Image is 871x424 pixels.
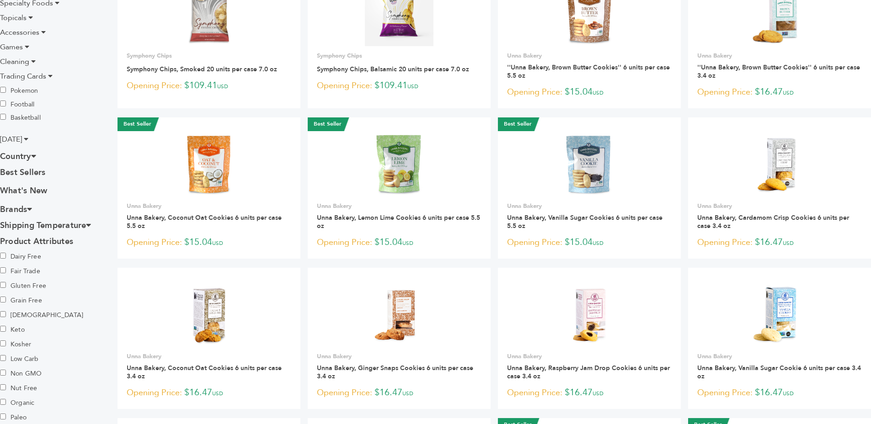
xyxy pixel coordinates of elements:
[697,86,753,98] span: Opening Price:
[127,79,182,92] span: Opening Price:
[507,236,672,249] p: $15.04
[317,79,481,93] p: $109.41
[127,364,282,381] a: Unna Bakery, Coconut Oat Cookies 6 units per case 3.4 oz
[507,202,672,210] p: Unna Bakery
[317,65,469,74] a: Symphony Chips, Balsamic 20 units per case 7.0 oz
[127,52,291,60] p: Symphony Chips
[747,130,813,196] img: Unna Bakery, Cardamom Crisp Cookies 6 units per case 3.4 oz
[593,390,604,397] span: USD
[697,387,753,399] span: Opening Price:
[507,63,670,80] a: ''Unna Bakery, Brown Butter Cookies'' 6 units per case 5.5 oz
[317,236,372,249] span: Opening Price:
[317,352,481,360] p: Unna Bakery
[127,79,291,93] p: $109.41
[507,52,672,60] p: Unna Bakery
[507,236,562,249] span: Opening Price:
[127,386,291,400] p: $16.47
[697,386,862,400] p: $16.47
[697,202,862,210] p: Unna Bakery
[402,390,413,397] span: USD
[697,85,862,99] p: $16.47
[697,236,753,249] span: Opening Price:
[317,387,372,399] span: Opening Price:
[317,79,372,92] span: Opening Price:
[556,130,623,196] img: Unna Bakery, Vanilla Sugar Cookies 6 units per case 5.5 oz
[697,236,862,249] p: $16.47
[127,202,291,210] p: Unna Bakery
[402,239,413,247] span: USD
[593,239,604,247] span: USD
[593,89,604,96] span: USD
[407,83,418,90] span: USD
[697,352,862,360] p: Unna Bakery
[217,83,228,90] span: USD
[127,65,277,74] a: Symphony Chips, Smoked 20 units per case 7.0 oz
[366,130,433,196] img: Unna Bakery, Lemon Lime Cookies 6 units per case 5.5 oz
[317,236,481,249] p: $15.04
[127,213,282,230] a: Unna Bakery, Coconut Oat Cookies 6 units per case 5.5 oz
[507,85,672,99] p: $15.04
[127,387,182,399] span: Opening Price:
[507,352,672,360] p: Unna Bakery
[507,213,663,230] a: Unna Bakery, Vanilla Sugar Cookies 6 units per case 5.5 oz
[127,236,182,249] span: Opening Price:
[317,52,481,60] p: Symphony Chips
[697,364,861,381] a: Unna Bakery, Vanilla Sugar Cookie 6 units per case 3.4 oz
[127,352,291,360] p: Unna Bakery
[697,52,862,60] p: Unna Bakery
[317,386,481,400] p: $16.47
[697,63,860,80] a: ''Unna Bakery, Brown Butter Cookies'' 6 units per case 3.4 oz
[507,386,672,400] p: $16.47
[317,213,480,230] a: Unna Bakery, Lemon Lime Cookies 6 units per case 5.5 oz
[212,390,223,397] span: USD
[783,239,794,247] span: USD
[507,364,670,381] a: Unna Bakery, Raspberry Jam Drop Cookies 6 units per case 3.4 oz
[317,364,473,381] a: Unna Bakery, Ginger Snaps Cookies 6 units per case 3.4 oz
[783,89,794,96] span: USD
[697,213,849,230] a: Unna Bakery, Cardamom Crisp Cookies 6 units per case 3.4 oz
[176,281,242,347] img: Unna Bakery, Coconut Oat Cookies 6 units per case 3.4 oz
[212,239,223,247] span: USD
[366,281,433,347] img: Unna Bakery, Ginger Snaps Cookies 6 units per case 3.4 oz
[783,390,794,397] span: USD
[176,130,242,196] img: Unna Bakery, Coconut Oat Cookies 6 units per case 5.5 oz
[507,387,562,399] span: Opening Price:
[747,281,813,347] img: Unna Bakery, Vanilla Sugar Cookie 6 units per case 3.4 oz
[317,202,481,210] p: Unna Bakery
[507,86,562,98] span: Opening Price:
[556,281,623,347] img: Unna Bakery, Raspberry Jam Drop Cookies 6 units per case 3.4 oz
[127,236,291,249] p: $15.04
